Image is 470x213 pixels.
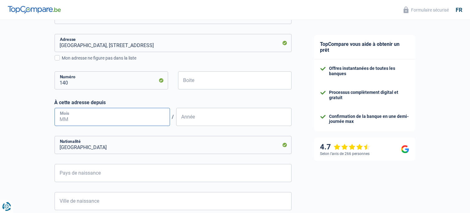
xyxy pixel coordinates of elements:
[55,99,292,105] label: À cette adresse depuis
[320,143,371,152] div: 4.7
[400,5,453,15] button: Formulaire sécurisé
[320,152,370,156] div: Selon l’avis de 266 personnes
[55,164,292,182] input: Belgique
[314,35,415,60] div: TopCompare vous aide à obtenir un prêt
[176,108,292,126] input: AAAA
[329,90,409,100] div: Processus complètement digital et gratuit
[8,6,61,13] img: TopCompare Logo
[329,66,409,76] div: Offres instantanées de toutes les banques
[170,114,176,120] span: /
[62,55,292,61] div: Mon adresse ne figure pas dans la liste
[329,114,409,124] div: Confirmation de la banque en une demi-journée max
[456,7,462,13] div: fr
[55,108,170,126] input: MM
[55,136,292,154] input: Belgique
[55,34,292,52] input: Sélectionnez votre adresse dans la barre de recherche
